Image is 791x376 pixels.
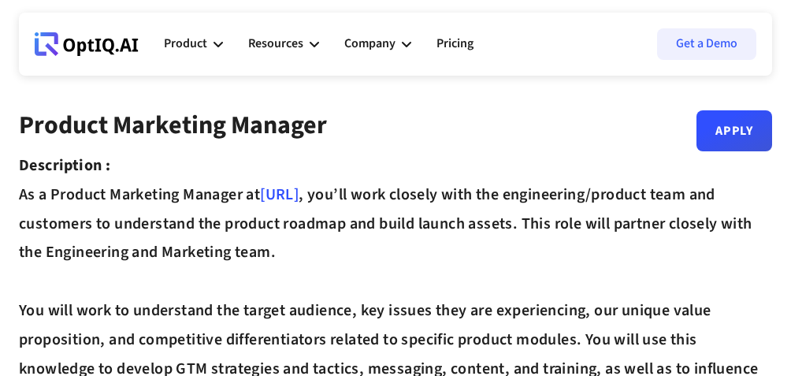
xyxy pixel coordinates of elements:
[35,20,139,68] a: Webflow Homepage
[248,33,303,54] div: Resources
[19,154,110,177] strong: Description :
[19,110,327,151] div: Product Marketing Manager
[436,20,473,68] a: Pricing
[696,110,772,151] a: Apply
[164,33,207,54] div: Product
[260,184,299,206] a: [URL]
[344,33,395,54] div: Company
[657,28,756,60] a: Get a Demo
